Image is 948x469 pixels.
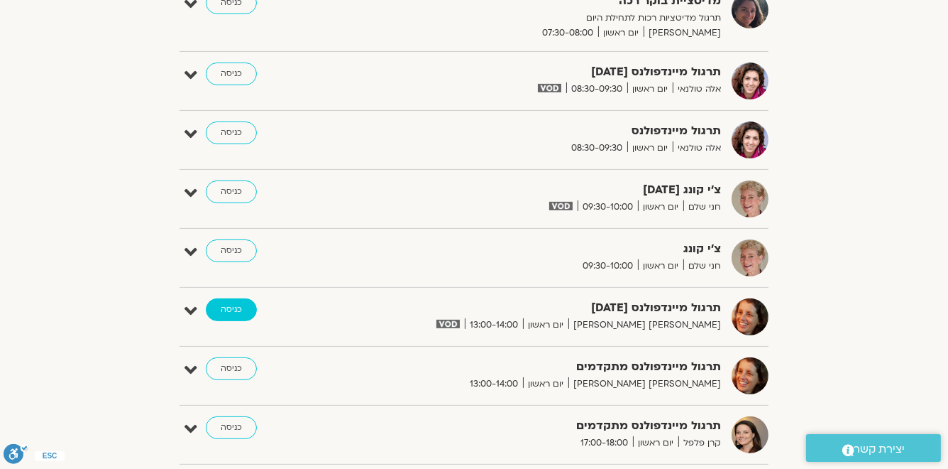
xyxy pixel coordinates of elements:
span: 07:30-08:00 [537,26,598,41]
strong: צ’י קונג [DATE] [373,180,721,200]
a: כניסה [206,180,257,203]
img: vodicon [549,202,573,210]
span: יום ראשון [627,141,673,156]
strong: תרגול מיינדפולנס [DATE] [373,63,721,82]
img: vodicon [436,320,460,328]
span: 08:30-09:30 [566,141,627,156]
span: 09:30-10:00 [578,200,638,215]
span: יום ראשון [523,377,568,392]
span: [PERSON_NAME] [644,26,721,41]
a: כניסה [206,63,257,85]
span: 13:00-14:00 [465,318,523,333]
strong: תרגול מיינדפולנס [373,122,721,141]
span: 09:30-10:00 [578,259,638,274]
span: [PERSON_NAME] [PERSON_NAME] [568,318,721,333]
a: כניסה [206,122,257,144]
span: יום ראשון [638,259,683,274]
a: כניסה [206,416,257,439]
p: תרגול מדיטציות רכות לתחילת היום [373,11,721,26]
img: vodicon [538,84,561,92]
span: 13:00-14:00 [465,377,523,392]
span: יום ראשון [633,436,678,451]
a: כניסה [206,357,257,380]
span: אלה טולנאי [673,141,721,156]
a: כניסה [206,239,257,262]
span: יום ראשון [523,318,568,333]
a: כניסה [206,298,257,321]
span: יום ראשון [638,200,683,215]
span: יצירת קשר [854,440,905,459]
span: 08:30-09:30 [566,82,627,97]
strong: תרגול מיינדפולנס [DATE] [373,298,721,318]
strong: תרגול מיינדפולנס מתקדמים [373,416,721,436]
span: 17:00-18:00 [575,436,633,451]
span: [PERSON_NAME] [PERSON_NAME] [568,377,721,392]
span: חני שלם [683,259,721,274]
span: יום ראשון [598,26,644,41]
a: יצירת קשר [806,434,941,462]
span: יום ראשון [627,82,673,97]
strong: תרגול מיינדפולנס מתקדמים [373,357,721,377]
span: קרן פלפל [678,436,721,451]
strong: צ'י קונג [373,239,721,259]
span: אלה טולנאי [673,82,721,97]
span: חני שלם [683,200,721,215]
